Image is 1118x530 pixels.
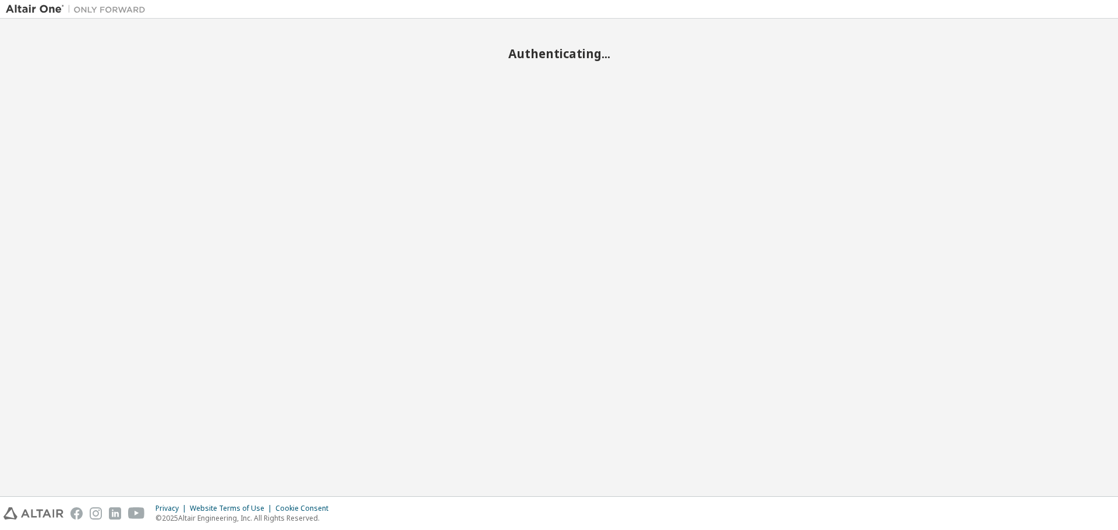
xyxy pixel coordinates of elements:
img: youtube.svg [128,507,145,520]
div: Website Terms of Use [190,504,275,513]
img: altair_logo.svg [3,507,63,520]
p: © 2025 Altair Engineering, Inc. All Rights Reserved. [155,513,335,523]
h2: Authenticating... [6,46,1112,61]
img: facebook.svg [70,507,83,520]
img: linkedin.svg [109,507,121,520]
div: Cookie Consent [275,504,335,513]
img: instagram.svg [90,507,102,520]
img: Altair One [6,3,151,15]
div: Privacy [155,504,190,513]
